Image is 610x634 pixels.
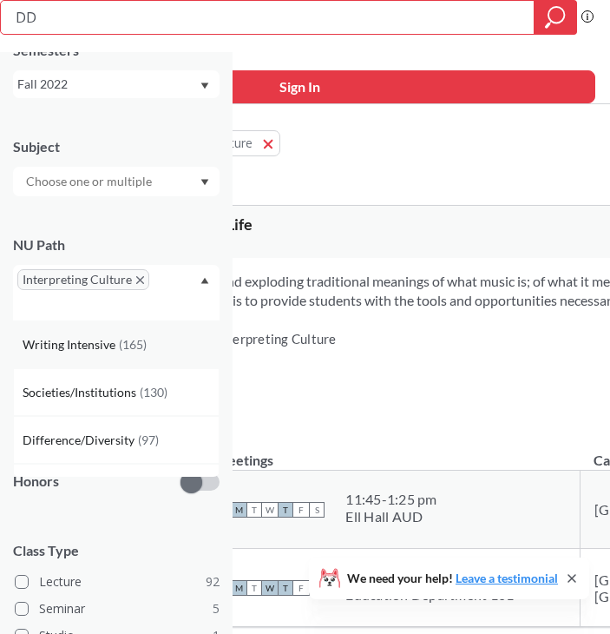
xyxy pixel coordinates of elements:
span: S [309,502,325,518]
div: 11:45 - 1:25 pm [345,491,436,508]
span: T [246,502,262,518]
label: Seminar [15,598,220,620]
span: Difference/Diversity [23,431,138,450]
div: Ell Hall AUD [345,508,436,525]
div: Subject [13,137,220,156]
svg: X to remove pill [136,276,144,284]
th: Meetings [201,433,580,471]
span: T [246,580,262,596]
span: M [231,580,246,596]
span: 92 [206,572,220,591]
div: Dropdown arrow [13,167,220,196]
span: We need your help! [347,572,558,584]
span: W [262,580,278,596]
span: Interpreting CultureX to remove pill [17,269,149,290]
svg: Dropdown arrow [200,83,209,89]
span: Writing Intensive [23,335,119,354]
input: Class, professor, course number, "phrase" [14,3,521,32]
a: Leave a testimonial [456,571,558,585]
span: F [293,502,309,518]
span: W [262,502,278,518]
span: 5 [213,599,220,618]
button: Sign In [4,70,595,103]
span: M [231,502,246,518]
div: Interpreting CultureX to remove pillDropdown arrowWriting Intensive(165)Societies/Institutions(13... [13,265,220,320]
div: Fall 2022Dropdown arrow [13,70,220,98]
span: ( 165 ) [119,337,147,352]
svg: magnifying glass [545,5,566,30]
span: T [278,580,293,596]
svg: Dropdown arrow [200,179,209,186]
span: ( 97 ) [138,433,159,447]
span: T [278,502,293,518]
span: Class Type [13,541,220,560]
span: ( 130 ) [140,385,167,400]
label: Lecture [15,571,220,593]
svg: Dropdown arrow [200,277,209,284]
span: Societies/Institutions [23,383,140,402]
span: F [293,580,309,596]
div: Fall 2022 [17,75,199,94]
input: Choose one or multiple [17,171,163,192]
div: NU Path [13,235,220,254]
p: Honors [13,472,59,492]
